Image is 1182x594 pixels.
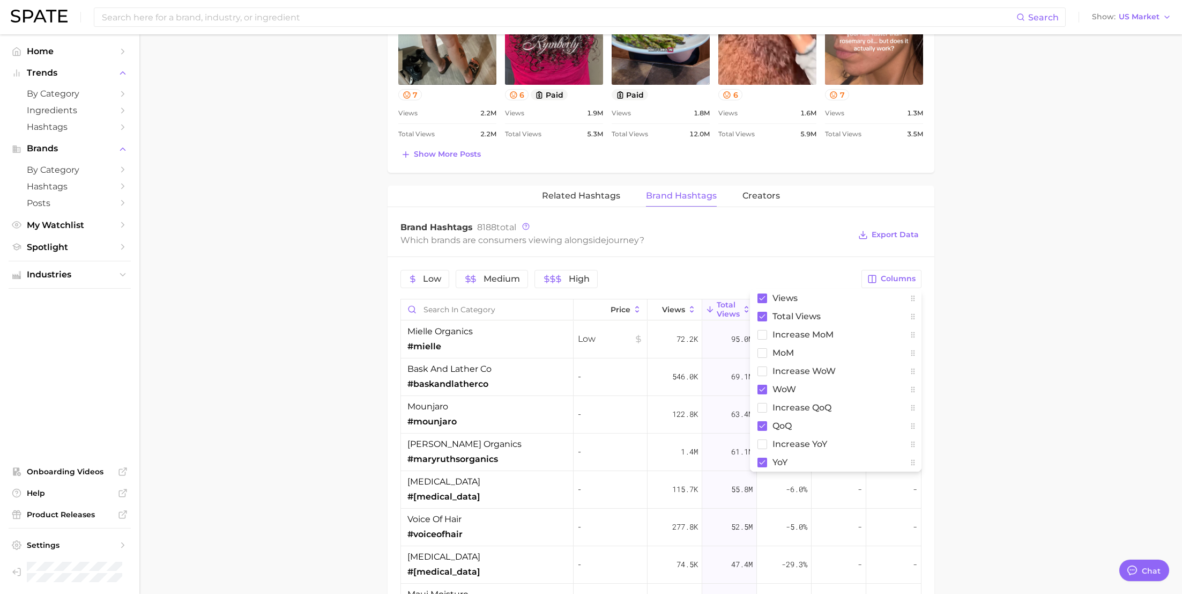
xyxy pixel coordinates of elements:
[27,467,113,476] span: Onboarding Videos
[648,299,702,320] button: Views
[1028,12,1059,23] span: Search
[9,65,131,81] button: Trends
[742,191,780,201] span: Creators
[578,445,643,458] span: -
[718,89,742,100] button: 6
[9,537,131,553] a: Settings
[542,191,620,201] span: Related Hashtags
[9,559,131,586] a: Log out. Currently logged in as Yarden Horwitz with e-mail yarden@spate.nyc.
[858,558,862,571] span: -
[881,274,916,283] span: Columns
[27,198,113,208] span: Posts
[772,458,787,467] span: YoY
[672,370,698,383] span: 546.0k
[646,191,717,201] span: Brand Hashtags
[694,107,710,120] span: 1.8m
[702,299,757,320] button: Total Views
[9,464,131,480] a: Onboarding Videos
[681,445,698,458] span: 1.4m
[9,43,131,60] a: Home
[913,558,917,571] span: -
[401,358,921,396] button: bask and lather co#baskandlatherco-546.0k69.1m-15.9%--
[27,488,113,498] span: Help
[401,509,921,546] button: voice of hair#voiceofhair-277.8k52.5m-5.0%--
[398,107,418,120] span: Views
[717,300,740,318] span: Total Views
[587,128,603,141] span: 5.3m
[913,483,917,496] span: -
[407,340,441,353] span: #mielle
[407,453,498,466] span: #maryruthsorganics
[578,370,643,383] span: -
[407,528,463,541] span: #voiceofhair
[606,235,640,245] span: journey
[587,107,603,120] span: 1.9m
[400,222,473,232] span: Brand Hashtags
[27,220,113,230] span: My Watchlist
[825,89,849,100] button: 7
[401,299,573,320] input: Search in category
[27,181,113,192] span: Hashtags
[861,270,921,288] button: Columns
[578,333,643,346] span: Low
[101,8,1016,26] input: Search here for a brand, industry, or ingredient
[772,403,831,412] span: increase QoQ
[505,89,529,100] button: 6
[786,483,807,496] span: -6.0%
[662,305,685,314] span: Views
[407,325,473,338] span: mielle organics
[477,222,496,232] span: 8188
[11,10,68,23] img: SPATE
[27,270,113,280] span: Industries
[398,89,422,100] button: 7
[9,178,131,195] a: Hashtags
[401,546,921,584] button: [MEDICAL_DATA]#[MEDICAL_DATA]-74.5k47.4m-29.3%--
[858,483,862,496] span: -
[731,558,753,571] span: 47.4m
[398,128,435,141] span: Total Views
[731,483,753,496] span: 55.8m
[731,520,753,533] span: 52.5m
[477,222,516,232] span: total
[407,363,492,376] span: bask and lather co
[578,558,643,571] span: -
[786,520,807,533] span: -5.0%
[718,107,738,120] span: Views
[9,162,131,178] a: by Category
[825,128,861,141] span: Total Views
[9,239,131,255] a: Spotlight
[731,333,753,346] span: 95.0m
[414,150,481,159] span: Show more posts
[750,289,921,472] div: Columns
[484,275,520,283] span: Medium
[772,385,796,394] span: WoW
[423,275,441,283] span: Low
[907,128,923,141] span: 3.5m
[672,408,698,421] span: 122.8k
[398,147,484,162] button: Show more posts
[407,551,480,563] span: [MEDICAL_DATA]
[401,321,921,358] button: mielle organics#mielleLow72.2k95.0m-5.4%--
[672,483,698,496] span: 115.7k
[858,520,862,533] span: -
[27,540,113,550] span: Settings
[27,105,113,115] span: Ingredients
[9,85,131,102] a: by Category
[9,195,131,211] a: Posts
[913,520,917,533] span: -
[689,128,710,141] span: 12.0m
[578,520,643,533] span: -
[9,217,131,233] a: My Watchlist
[677,333,698,346] span: 72.2k
[569,275,590,283] span: High
[1119,14,1159,20] span: US Market
[9,119,131,135] a: Hashtags
[772,330,834,339] span: increase MoM
[27,510,113,519] span: Product Releases
[677,558,698,571] span: 74.5k
[772,421,792,430] span: QoQ
[407,566,480,578] span: #[MEDICAL_DATA]
[400,233,851,247] div: Which brands are consumers viewing alongside ?
[578,483,643,496] span: -
[27,46,113,56] span: Home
